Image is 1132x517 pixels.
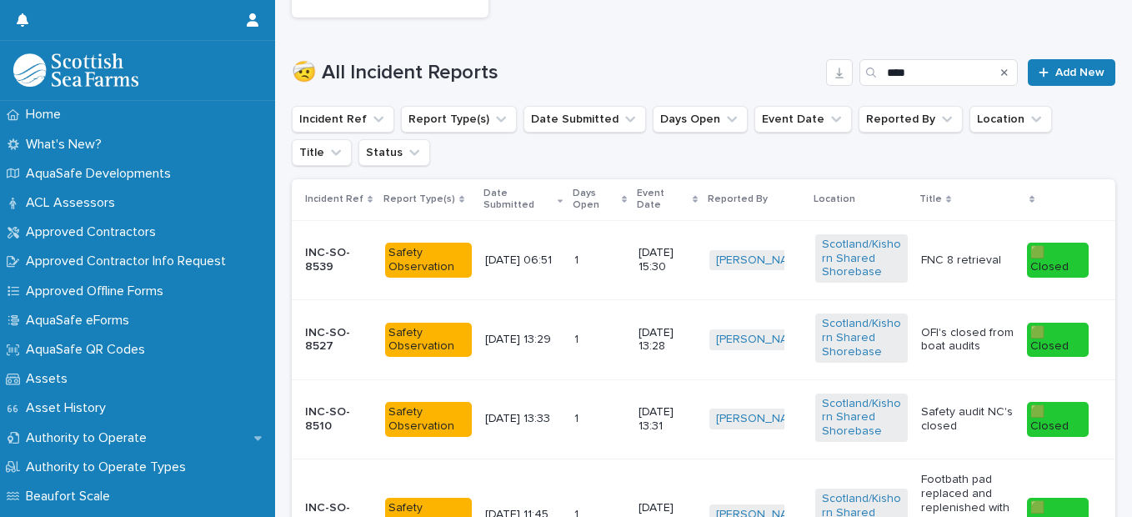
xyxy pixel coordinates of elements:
p: Authority to Operate [19,430,160,446]
a: [PERSON_NAME] [716,253,807,268]
tr: INC-SO-8510Safety Observation[DATE] 13:3311 [DATE] 13:31[PERSON_NAME] Scotland/Kishorn Shared Sho... [292,379,1115,459]
p: Asset History [19,400,119,416]
p: Incident Ref [305,190,363,208]
a: Scotland/Kishorn Shared Shorebase [822,317,901,359]
p: [DATE] 13:31 [639,405,696,434]
p: Home [19,107,74,123]
p: Approved Contractors [19,224,169,240]
div: 🟩 Closed [1027,323,1089,358]
p: ACL Assessors [19,195,128,211]
p: Reported By [708,190,768,208]
button: Reported By [859,106,963,133]
p: Safety audit NC's closed [921,405,1014,434]
p: What's New? [19,137,115,153]
p: Event Date [637,184,689,215]
button: Incident Ref [292,106,394,133]
p: [DATE] 15:30 [639,246,696,274]
a: Scotland/Kishorn Shared Shorebase [822,238,901,279]
p: 1 [574,250,582,268]
p: Approved Contractor Info Request [19,253,239,269]
button: Days Open [653,106,748,133]
div: Safety Observation [385,402,472,437]
a: Add New [1028,59,1115,86]
a: [PERSON_NAME] [716,333,807,347]
p: [DATE] 13:28 [639,326,696,354]
p: [DATE] 13:29 [485,333,561,347]
p: AquaSafe eForms [19,313,143,329]
button: Report Type(s) [401,106,517,133]
p: AquaSafe Developments [19,166,184,182]
p: Approved Offline Forms [19,284,177,299]
button: Status [358,139,430,166]
button: Title [292,139,352,166]
p: [DATE] 13:33 [485,412,561,426]
div: Safety Observation [385,243,472,278]
button: Event Date [754,106,852,133]
p: OFI's closed from boat audits [921,326,1014,354]
div: Safety Observation [385,323,472,358]
span: Add New [1055,67,1104,78]
p: [DATE] 06:51 [485,253,561,268]
div: 🟩 Closed [1027,243,1089,278]
p: INC-SO-8539 [305,246,372,274]
p: 1 [574,409,582,426]
p: 1 [574,329,582,347]
p: Location [814,190,855,208]
button: Location [969,106,1052,133]
p: FNC 8 retrieval [921,253,1014,268]
p: Days Open [573,184,618,215]
tr: INC-SO-8527Safety Observation[DATE] 13:2911 [DATE] 13:28[PERSON_NAME] Scotland/Kishorn Shared Sho... [292,300,1115,379]
a: Scotland/Kishorn Shared Shorebase [822,397,901,439]
p: Title [919,190,942,208]
img: bPIBxiqnSb2ggTQWdOVV [13,53,138,87]
p: Beaufort Scale [19,489,123,504]
p: Authority to Operate Types [19,459,199,475]
a: [PERSON_NAME] [716,412,807,426]
input: Search [859,59,1018,86]
h1: 🤕 All Incident Reports [292,61,819,85]
p: INC-SO-8510 [305,405,372,434]
button: Date Submitted [523,106,646,133]
tr: INC-SO-8539Safety Observation[DATE] 06:5111 [DATE] 15:30[PERSON_NAME] Scotland/Kishorn Shared Sho... [292,220,1115,299]
p: Assets [19,371,81,387]
p: Report Type(s) [383,190,455,208]
p: Date Submitted [483,184,553,215]
p: AquaSafe QR Codes [19,342,158,358]
div: 🟩 Closed [1027,402,1089,437]
p: INC-SO-8527 [305,326,372,354]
